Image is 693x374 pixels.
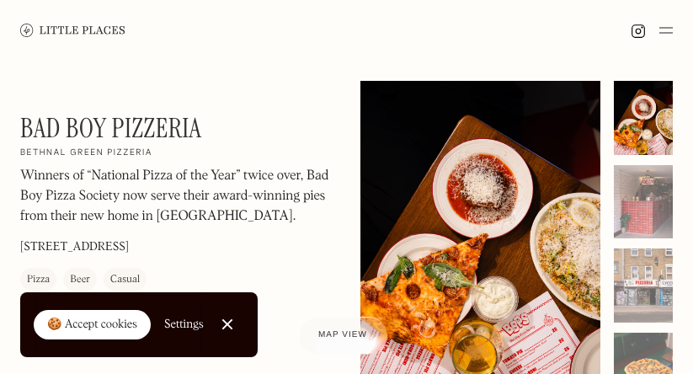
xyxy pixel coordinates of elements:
[20,148,152,160] h2: Bethnal Green Pizzeria
[20,167,333,227] p: Winners of “National Pizza of the Year” twice over, Bad Boy Pizza Society now serve their award-w...
[164,306,204,344] a: Settings
[164,318,204,330] div: Settings
[34,310,151,340] a: 🍪 Accept cookies
[20,239,129,257] p: [STREET_ADDRESS]
[47,317,137,334] div: 🍪 Accept cookies
[70,272,90,289] div: Beer
[211,307,244,341] a: Close Cookie Popup
[298,317,387,354] a: Map view
[27,272,50,289] div: Pizza
[318,330,367,339] span: Map view
[20,112,201,144] h1: Bad Boy Pizzeria
[110,272,140,289] div: Casual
